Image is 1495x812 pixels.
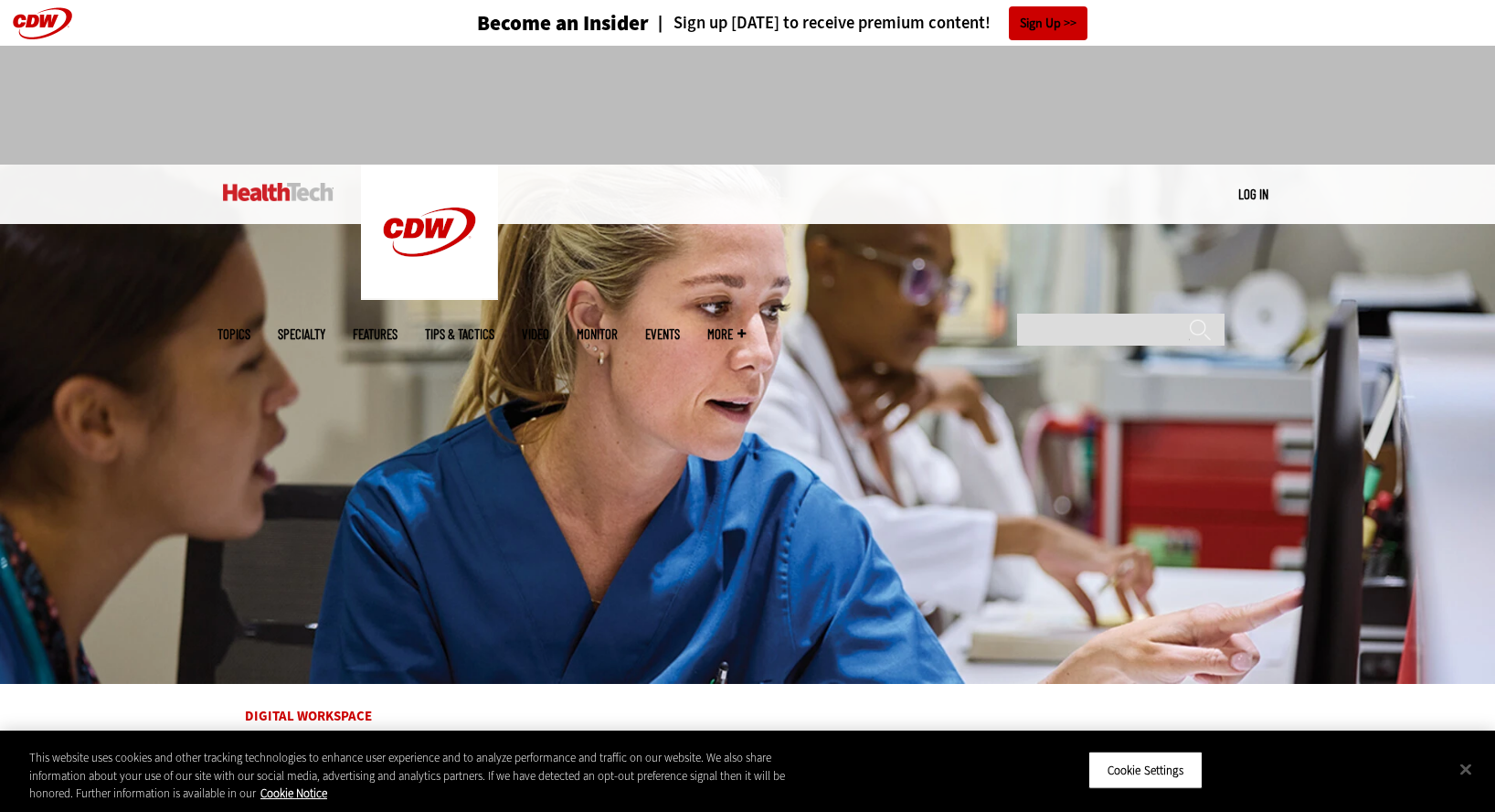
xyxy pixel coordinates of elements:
[707,327,746,341] span: More
[1238,185,1268,204] div: User menu
[29,749,822,803] div: This website uses cookies and other tracking technologies to enhance user experience and to analy...
[408,13,649,34] a: Become an Insider
[245,707,372,725] a: Digital Workspace
[278,327,325,341] span: Specialty
[260,785,327,801] a: More information about your privacy
[415,64,1080,146] iframe: advertisement
[577,327,618,341] a: MonITor
[477,13,649,34] h3: Become an Insider
[361,285,498,304] a: CDW
[1238,186,1268,202] a: Log in
[1009,6,1087,40] a: Sign Up
[522,327,549,341] a: Video
[425,327,494,341] a: Tips & Tactics
[361,165,498,300] img: Home
[1088,751,1203,789] button: Cookie Settings
[217,327,250,341] span: Topics
[1446,749,1486,789] button: Close
[649,15,991,32] a: Sign up [DATE] to receive premium content!
[645,327,680,341] a: Events
[223,183,334,201] img: Home
[353,327,398,341] a: Features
